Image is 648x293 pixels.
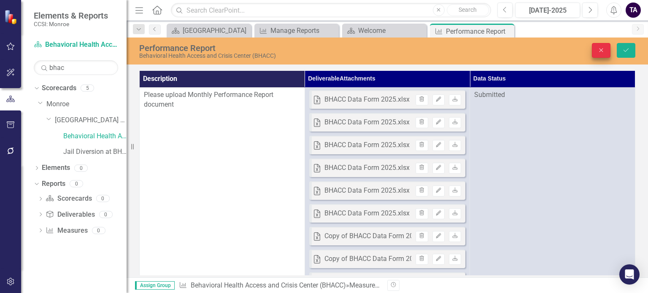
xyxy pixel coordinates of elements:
a: Monroe [46,99,127,109]
a: Reports [42,179,65,189]
div: BHACC Data Form 2025.xlsx [324,95,410,105]
small: CCSI: Monroe [34,21,108,27]
a: Scorecards [46,194,92,204]
input: Search ClearPoint... [171,3,491,18]
div: BHACC Data Form 2025.xlsx [324,209,410,218]
div: 0 [99,211,113,218]
div: » » [179,281,381,290]
button: TA [626,3,641,18]
a: Elements [42,163,70,173]
a: Scorecards [42,83,76,93]
input: Search Below... [34,60,118,75]
div: Open Intercom Messenger [619,264,640,285]
span: Submitted [474,91,505,99]
div: Welcome [358,25,424,36]
a: [GEOGRAPHIC_DATA] (RRH) [55,116,127,125]
div: 0 [96,195,110,202]
div: 0 [92,227,105,234]
button: Search [447,4,489,16]
a: Jail Diversion at BHACC [63,147,127,157]
div: Copy of BHACC Data Form 2025.xlsx [324,254,435,264]
span: Please upload Monthly Performance Report document [144,91,273,108]
button: [DATE]-2025 [515,3,580,18]
div: BHACC Data Form 2025.xlsx [324,163,410,173]
div: [DATE]-2025 [518,5,577,16]
img: ClearPoint Strategy [4,10,19,24]
a: Deliverables [46,210,94,220]
span: Elements & Reports [34,11,108,21]
div: Behavioral Health Access and Crisis Center (BHACC) [139,53,414,59]
div: [GEOGRAPHIC_DATA] [183,25,249,36]
div: Manage Reports [270,25,337,36]
div: BHACC Data Form 2025.xlsx [324,118,410,127]
a: Measures [349,281,380,289]
div: 5 [81,85,94,92]
span: Search [459,6,477,13]
a: [GEOGRAPHIC_DATA] [169,25,249,36]
span: Assign Group [135,281,175,290]
a: Behavioral Health Access and Crisis Center (BHACC) [63,132,127,141]
div: BHACC Data Form 2025.xlsx [324,186,410,196]
div: BHACC Data Form 2025.xlsx [324,140,410,150]
div: 0 [70,180,83,188]
a: Measures [46,226,87,236]
div: Copy of BHACC Data Form 2025.xlsx [324,231,435,241]
a: Welcome [344,25,424,36]
div: 0 [74,164,88,172]
a: Behavioral Health Access and Crisis Center (BHACC) [191,281,346,289]
div: Performance Report [446,26,512,37]
div: Performance Report [139,43,414,53]
a: Manage Reports [256,25,337,36]
a: Behavioral Health Access and Crisis Center (BHACC) [34,40,118,50]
